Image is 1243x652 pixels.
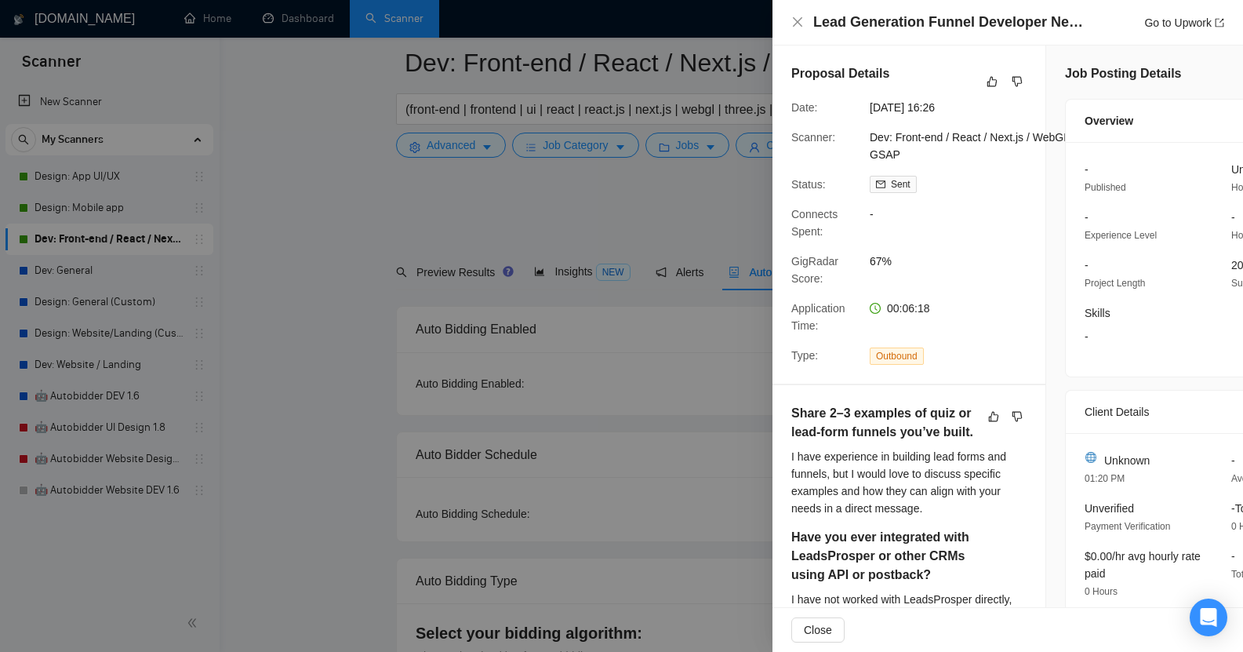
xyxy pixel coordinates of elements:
span: like [988,410,999,423]
h5: Job Posting Details [1065,64,1181,83]
button: like [984,407,1003,426]
span: - [1085,259,1089,271]
span: Scanner: [791,131,835,144]
span: clock-circle [870,303,881,314]
span: Overview [1085,112,1133,129]
span: Type: [791,349,818,362]
span: [DATE] 16:26 [870,99,1105,116]
span: Experience Level [1085,230,1157,241]
span: Unknown [1104,452,1150,469]
h4: Lead Generation Funnel Developer Needed [813,13,1088,32]
button: dislike [1008,407,1027,426]
span: like [987,75,998,88]
button: Close [791,16,804,29]
div: I have experience in building lead forms and funnels, but I would love to discuss specific exampl... [791,448,1027,517]
span: 0 Hours [1085,586,1118,597]
span: Status: [791,178,826,191]
span: Close [804,621,832,639]
span: Date: [791,101,817,114]
span: GigRadar Score: [791,255,838,285]
span: close [791,16,804,28]
h5: Share 2–3 examples of quiz or lead-form funnels you’ve built. [791,404,984,442]
span: dislike [1012,410,1023,423]
span: - [1231,211,1235,224]
span: Sent [891,179,910,190]
span: - [870,206,1105,223]
button: like [983,72,1001,91]
span: - [1231,454,1235,467]
span: Outbound [870,348,924,365]
span: dislike [1012,75,1023,88]
span: Dev: Front-end / React / Next.js / WebGL / GSAP [870,129,1105,163]
span: Project Length [1085,278,1145,289]
span: - [1085,211,1089,224]
img: 🌐 [1085,452,1096,463]
span: Skills [1085,307,1110,319]
button: Close [791,617,845,643]
span: 67% [870,253,1105,270]
span: - [1231,550,1235,563]
div: Open Intercom Messenger [1190,599,1227,636]
span: 00:06:18 [887,302,930,315]
h5: Have you ever integrated with LeadsProsper or other CRMs using API or postback? [791,528,991,585]
span: mail [876,180,885,189]
span: $0.00/hr avg hourly rate paid [1085,550,1201,580]
h5: Proposal Details [791,64,889,83]
span: Published [1085,182,1126,193]
span: Application Time: [791,302,845,332]
span: export [1215,18,1224,27]
span: Unverified [1085,502,1134,515]
span: 01:20 PM [1085,473,1125,484]
span: Payment Verification [1085,521,1170,532]
span: - [1085,163,1089,176]
a: Go to Upworkexport [1144,16,1224,29]
button: dislike [1008,72,1027,91]
span: Connects Spent: [791,208,838,238]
